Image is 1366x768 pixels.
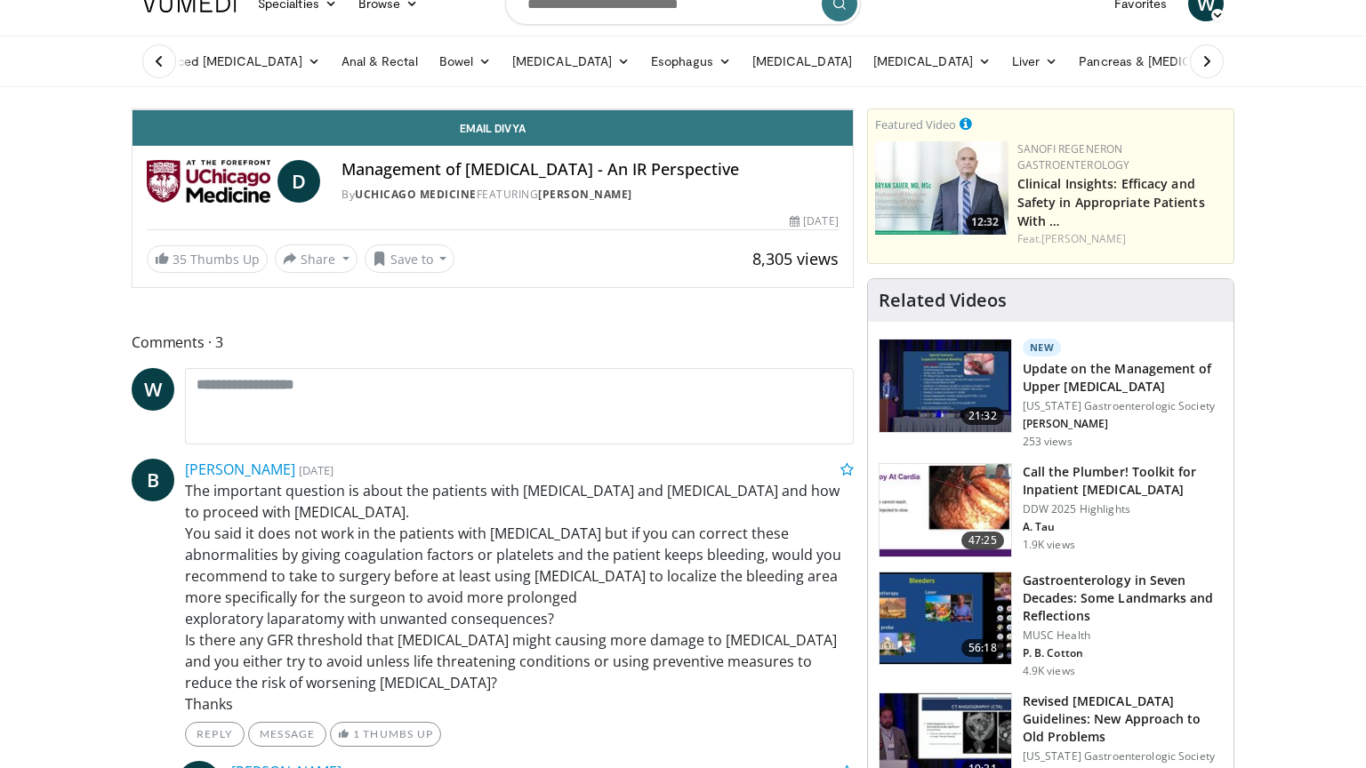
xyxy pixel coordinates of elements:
a: B [132,459,174,501]
a: W [132,368,174,411]
img: 3890c88d-892c-42d2-832f-e7e97257bde5.150x105_q85_crop-smart_upscale.jpg [880,340,1011,432]
p: [US_STATE] Gastroenterologic Society [1023,399,1223,413]
a: D [277,160,320,203]
p: [US_STATE] Gastroenterologic Society [1023,749,1223,764]
a: [PERSON_NAME] [1041,231,1126,246]
a: [PERSON_NAME] [538,187,632,202]
a: 56:18 Gastroenterology in Seven Decades: Some Landmarks and Reflections MUSC Health P. B. Cotton ... [879,572,1223,678]
a: Message [248,722,326,747]
span: 8,305 views [752,248,839,269]
span: 35 [173,251,187,268]
img: 5536a9e8-eb9a-4f20-9b0c-6829e1cdf3c2.150x105_q85_crop-smart_upscale.jpg [880,464,1011,556]
h4: Related Videos [879,290,1007,311]
span: 12:32 [966,214,1004,230]
span: 47:25 [961,532,1004,549]
p: [PERSON_NAME] [1023,417,1223,431]
h3: Call the Plumber! Toolkit for Inpatient [MEDICAL_DATA] [1023,463,1223,499]
span: Comments 3 [132,331,854,354]
a: [MEDICAL_DATA] [863,44,1001,79]
span: 21:32 [961,407,1004,425]
span: 56:18 [961,639,1004,657]
a: Advanced [MEDICAL_DATA] [132,44,331,79]
a: Email Divya [133,110,853,146]
a: Reply [185,722,245,747]
p: MUSC Health [1023,628,1223,643]
h3: Update on the Management of Upper [MEDICAL_DATA] [1023,360,1223,396]
video-js: Video Player [133,109,853,110]
p: 4.9K views [1023,664,1075,678]
h4: Management of [MEDICAL_DATA] - An IR Perspective [341,160,839,180]
h3: Revised [MEDICAL_DATA] Guidelines: New Approach to Old Problems [1023,692,1223,746]
a: [MEDICAL_DATA] [742,44,863,79]
div: Feat. [1017,231,1226,247]
button: Save to [365,244,455,273]
a: [PERSON_NAME] [185,460,295,479]
div: By FEATURING [341,187,839,203]
a: 35 Thumbs Up [147,245,268,273]
p: P. B. Cotton [1023,646,1223,660]
a: Liver [1001,44,1068,79]
button: Share [275,244,358,273]
a: 1 Thumbs Up [330,722,441,747]
small: [DATE] [299,462,333,478]
p: 253 views [1023,435,1073,449]
a: 12:32 [875,141,1008,235]
img: bb93d144-f14a-4ef9-9756-be2f2f3d1245.150x105_q85_crop-smart_upscale.jpg [880,572,1011,665]
a: Bowel [429,44,502,79]
p: New [1023,339,1062,356]
a: Anal & Rectal [331,44,429,79]
p: The important question is about the patients with [MEDICAL_DATA] and [MEDICAL_DATA] and how to pr... [185,480,854,715]
h3: Gastroenterology in Seven Decades: Some Landmarks and Reflections [1023,572,1223,625]
a: Esophagus [640,44,742,79]
a: 21:32 New Update on the Management of Upper [MEDICAL_DATA] [US_STATE] Gastroenterologic Society [... [879,339,1223,449]
small: Featured Video [875,116,956,132]
img: bf9ce42c-6823-4735-9d6f-bc9dbebbcf2c.png.150x105_q85_crop-smart_upscale.jpg [875,141,1008,235]
div: [DATE] [790,213,838,229]
p: DDW 2025 Highlights [1023,502,1223,516]
a: UChicago Medicine [355,187,477,202]
span: 1 [353,727,360,740]
a: Sanofi Regeneron Gastroenterology [1017,141,1130,172]
a: [MEDICAL_DATA] [502,44,640,79]
img: UChicago Medicine [147,160,270,203]
p: 1.9K views [1023,538,1075,552]
a: 47:25 Call the Plumber! Toolkit for Inpatient [MEDICAL_DATA] DDW 2025 Highlights A. Tau 1.9K views [879,463,1223,557]
p: A. Tau [1023,520,1223,534]
a: Pancreas & [MEDICAL_DATA] [1068,44,1276,79]
a: Clinical Insights: Efficacy and Safety in Appropriate Patients With … [1017,175,1205,229]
